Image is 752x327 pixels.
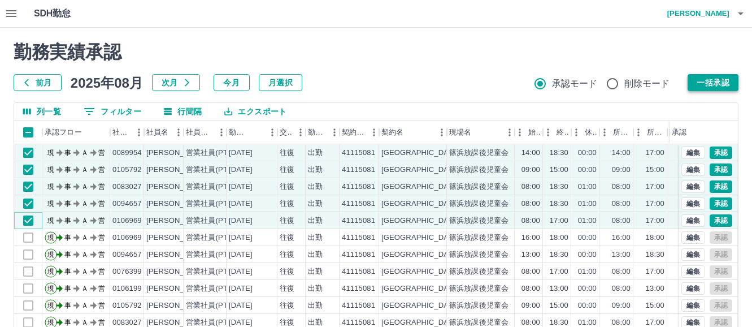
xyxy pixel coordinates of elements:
text: 現 [47,200,54,208]
button: 編集 [681,299,705,312]
div: [GEOGRAPHIC_DATA] [381,216,459,226]
span: 削除モード [624,77,670,91]
text: 現 [47,285,54,292]
div: 13:00 [612,249,631,260]
div: 往復 [280,199,294,209]
div: 篠浜放課後児童会 [449,300,508,311]
div: 所定開始 [599,121,633,144]
div: 0083027 [112,182,142,192]
div: 01:00 [578,199,597,209]
text: 現 [47,217,54,225]
div: [DATE] [229,216,253,226]
div: 勤務区分 [306,121,340,144]
div: 14:00 [521,148,540,158]
text: 現 [47,268,54,276]
div: 15:00 [646,165,664,175]
div: 08:00 [521,266,540,277]
text: 事 [64,149,71,157]
text: Ａ [81,200,88,208]
div: [GEOGRAPHIC_DATA] [381,199,459,209]
div: 営業社員(PT契約) [186,266,245,277]
button: メニュー [366,124,382,141]
button: メニュー [433,124,450,141]
div: 承認フロー [45,121,82,144]
div: 休憩 [571,121,599,144]
div: 18:30 [646,249,664,260]
div: [DATE] [229,233,253,243]
text: 現 [47,166,54,174]
button: メニュー [501,124,518,141]
div: 篠浜放課後児童会 [449,199,508,209]
text: 営 [98,319,105,326]
button: フィルター表示 [75,103,150,120]
div: 41115081 [342,165,375,175]
div: 00:00 [578,165,597,175]
button: メニュー [131,124,147,141]
div: [PERSON_NAME] [146,300,208,311]
div: 篠浜放課後児童会 [449,249,508,260]
div: [PERSON_NAME] [146,199,208,209]
div: 出勤 [308,148,323,158]
div: 往復 [280,249,294,260]
div: [DATE] [229,266,253,277]
div: 16:00 [521,233,540,243]
div: 往復 [280,233,294,243]
div: 契約名 [379,121,447,144]
div: 17:00 [550,266,568,277]
button: 編集 [681,231,705,244]
text: 営 [98,217,105,225]
button: 月選択 [259,74,302,91]
div: 18:30 [550,249,568,260]
div: 13:00 [521,249,540,260]
div: 41115081 [342,283,375,294]
div: [PERSON_NAME] [146,233,208,243]
div: 社員区分 [186,121,213,144]
div: [PERSON_NAME] [146,266,208,277]
div: 09:00 [521,300,540,311]
button: 編集 [681,197,705,210]
div: 18:30 [550,182,568,192]
div: 往復 [280,283,294,294]
div: [PERSON_NAME] [146,165,208,175]
div: [GEOGRAPHIC_DATA] [381,182,459,192]
div: [PERSON_NAME] [146,249,208,260]
button: エクスポート [215,103,295,120]
div: 41115081 [342,182,375,192]
text: 現 [47,319,54,326]
div: 17:00 [646,182,664,192]
button: 列選択 [14,103,70,120]
text: Ａ [81,285,88,292]
div: 篠浜放課後児童会 [449,216,508,226]
text: 事 [64,251,71,259]
text: 営 [98,200,105,208]
text: 事 [64,183,71,191]
div: 所定終業 [633,121,667,144]
button: 編集 [681,248,705,261]
div: 00:00 [578,249,597,260]
div: 営業社員(PT契約) [186,199,245,209]
div: [DATE] [229,148,253,158]
h5: 2025年08月 [71,74,143,91]
div: 41115081 [342,148,375,158]
div: 承認 [672,121,686,144]
text: 営 [98,302,105,309]
text: 営 [98,166,105,174]
button: 一括承認 [688,74,738,91]
div: 08:00 [612,216,631,226]
div: 出勤 [308,300,323,311]
div: 出勤 [308,283,323,294]
button: 編集 [681,282,705,295]
div: 出勤 [308,233,323,243]
div: [PERSON_NAME] [146,182,208,192]
button: メニュー [326,124,343,141]
div: [GEOGRAPHIC_DATA] [381,165,459,175]
div: 0094657 [112,199,142,209]
div: 18:30 [550,148,568,158]
div: 41115081 [342,300,375,311]
text: Ａ [81,149,88,157]
div: 41115081 [342,266,375,277]
text: 営 [98,268,105,276]
text: Ａ [81,302,88,309]
text: Ａ [81,217,88,225]
div: 始業 [515,121,543,144]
